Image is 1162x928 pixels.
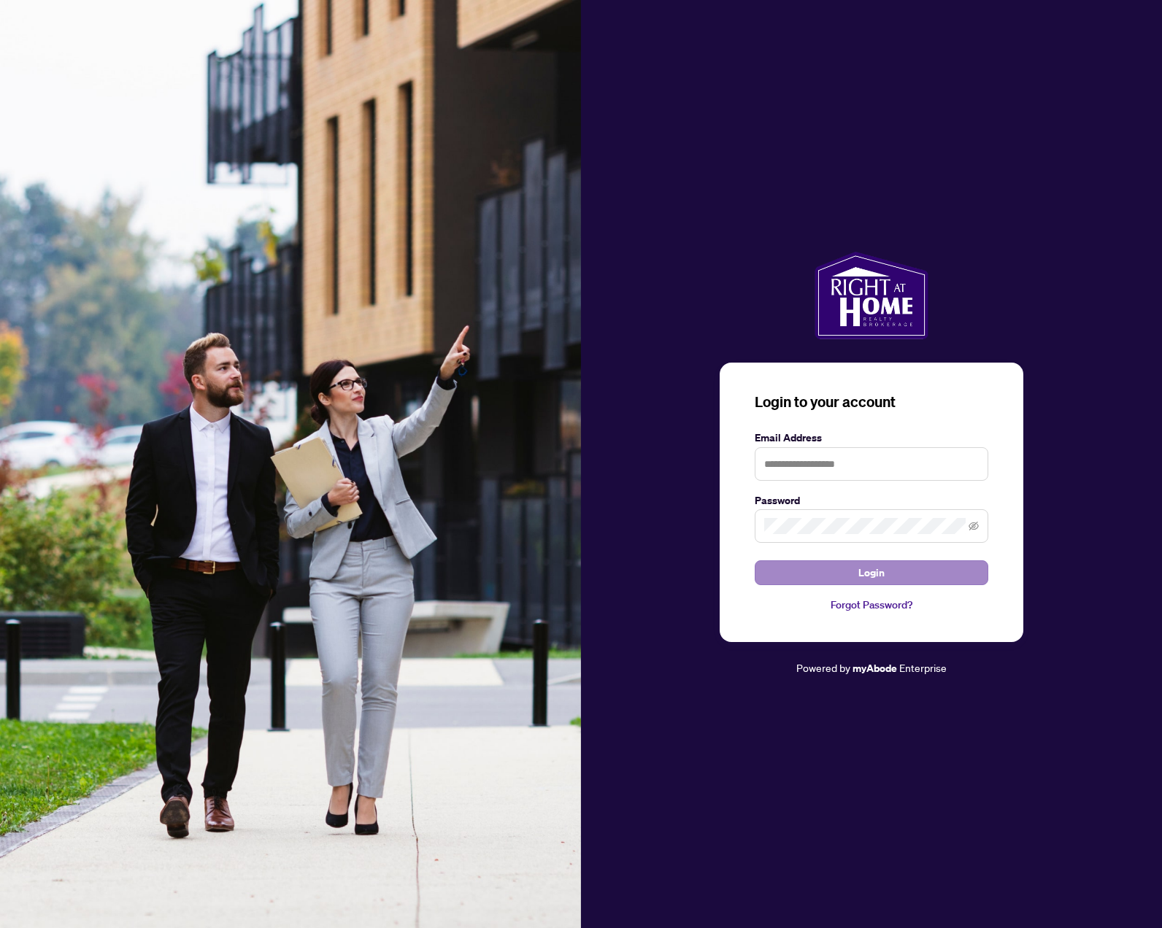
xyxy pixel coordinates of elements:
span: Login [858,561,885,584]
a: Forgot Password? [755,597,988,613]
h3: Login to your account [755,392,988,412]
button: Login [755,560,988,585]
label: Password [755,492,988,509]
label: Email Address [755,430,988,446]
span: eye-invisible [969,521,979,531]
span: Powered by [796,661,850,674]
img: ma-logo [815,252,928,339]
span: Enterprise [899,661,947,674]
a: myAbode [853,660,897,676]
